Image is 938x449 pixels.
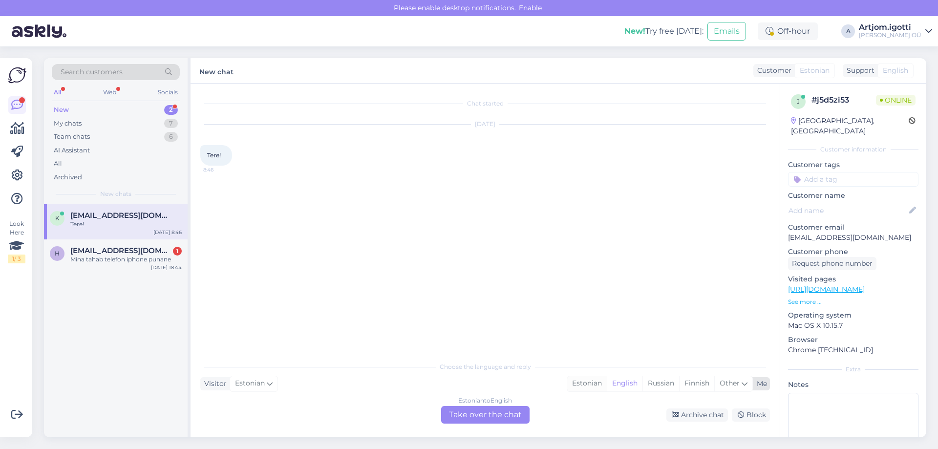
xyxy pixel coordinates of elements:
[758,22,818,40] div: Off-hour
[200,363,770,371] div: Choose the language and reply
[789,205,907,216] input: Add name
[164,119,178,128] div: 7
[61,67,123,77] span: Search customers
[54,132,90,142] div: Team chats
[859,23,932,39] a: Artjom.igotti[PERSON_NAME] OÜ
[70,211,172,220] span: ktekku@gmail.com
[458,396,512,405] div: Estonian to English
[151,264,182,271] div: [DATE] 18:44
[70,255,182,264] div: Mina tahab telefon iphone punane
[516,3,545,12] span: Enable
[54,146,90,155] div: AI Assistant
[8,66,26,85] img: Askly Logo
[624,25,703,37] div: Try free [DATE]:
[843,65,874,76] div: Support
[642,376,679,391] div: Russian
[859,31,921,39] div: [PERSON_NAME] OÜ
[54,119,82,128] div: My chats
[70,246,172,255] span: helenapajuste972@gmail.com
[200,99,770,108] div: Chat started
[791,116,909,136] div: [GEOGRAPHIC_DATA], [GEOGRAPHIC_DATA]
[200,120,770,128] div: [DATE]
[788,247,918,257] p: Customer phone
[666,408,728,422] div: Archive chat
[207,151,221,159] span: Tere!
[101,86,118,99] div: Web
[54,159,62,169] div: All
[153,229,182,236] div: [DATE] 8:46
[203,166,240,173] span: 8:46
[54,172,82,182] div: Archived
[788,380,918,390] p: Notes
[441,406,530,424] div: Take over the chat
[235,378,265,389] span: Estonian
[173,247,182,256] div: 1
[156,86,180,99] div: Socials
[567,376,607,391] div: Estonian
[200,379,227,389] div: Visitor
[624,26,645,36] b: New!
[52,86,63,99] div: All
[100,190,131,198] span: New chats
[788,321,918,331] p: Mac OS X 10.15.7
[788,365,918,374] div: Extra
[753,65,791,76] div: Customer
[54,105,69,115] div: New
[55,214,60,222] span: k
[841,24,855,38] div: A
[859,23,921,31] div: Artjom.igotti
[788,285,865,294] a: [URL][DOMAIN_NAME]
[8,255,25,263] div: 1 / 3
[788,233,918,243] p: [EMAIL_ADDRESS][DOMAIN_NAME]
[788,274,918,284] p: Visited pages
[788,310,918,321] p: Operating system
[788,160,918,170] p: Customer tags
[788,172,918,187] input: Add a tag
[800,65,830,76] span: Estonian
[70,220,182,229] div: Tere!
[164,105,178,115] div: 2
[788,222,918,233] p: Customer email
[164,132,178,142] div: 6
[8,219,25,263] div: Look Here
[607,376,642,391] div: English
[199,64,234,77] label: New chat
[788,345,918,355] p: Chrome [TECHNICAL_ID]
[797,98,800,105] span: j
[788,335,918,345] p: Browser
[707,22,746,41] button: Emails
[788,298,918,306] p: See more ...
[788,191,918,201] p: Customer name
[720,379,740,387] span: Other
[876,95,916,106] span: Online
[753,379,767,389] div: Me
[883,65,908,76] span: English
[55,250,60,257] span: h
[732,408,770,422] div: Block
[679,376,714,391] div: Finnish
[788,145,918,154] div: Customer information
[811,94,876,106] div: # j5d5zi53
[788,257,876,270] div: Request phone number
